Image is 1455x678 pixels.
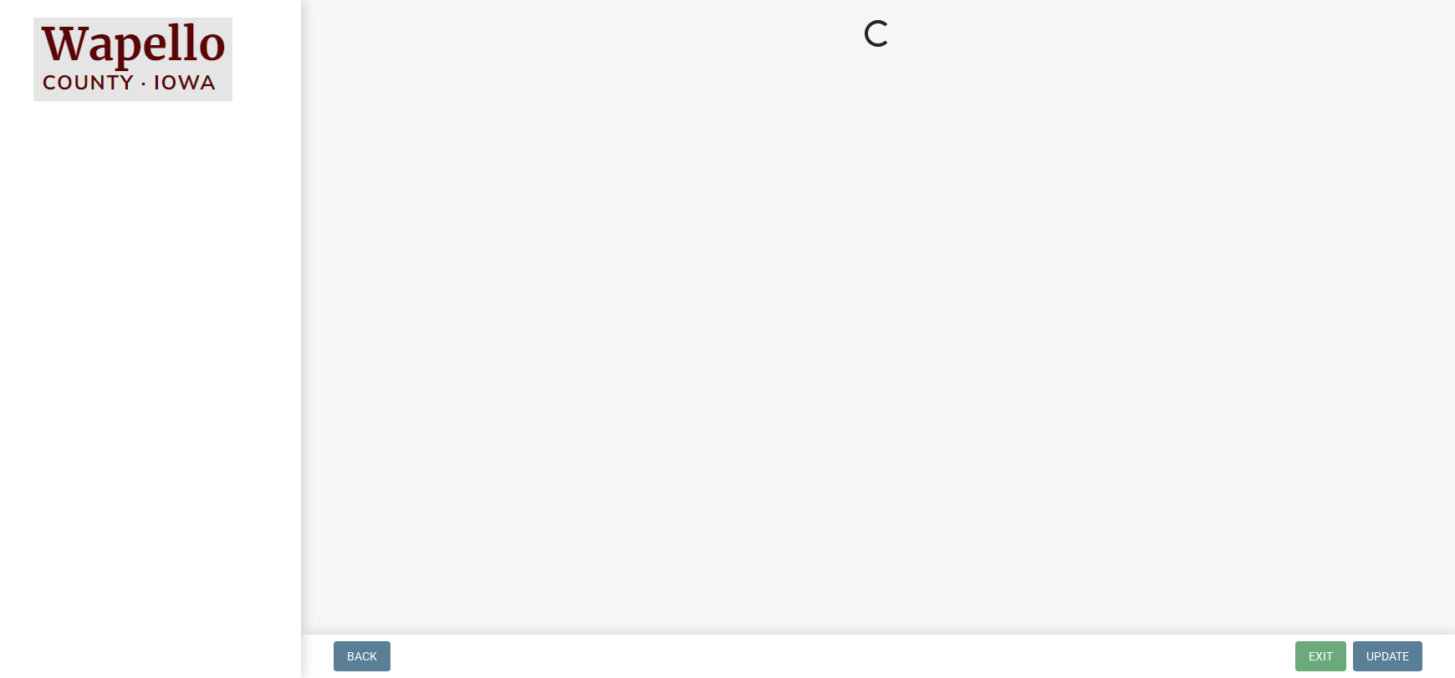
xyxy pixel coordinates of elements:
button: Back [334,641,391,671]
img: Wapello County, Iowa [33,18,232,101]
button: Update [1353,641,1422,671]
span: Update [1366,650,1409,663]
button: Exit [1295,641,1346,671]
span: Back [347,650,377,663]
